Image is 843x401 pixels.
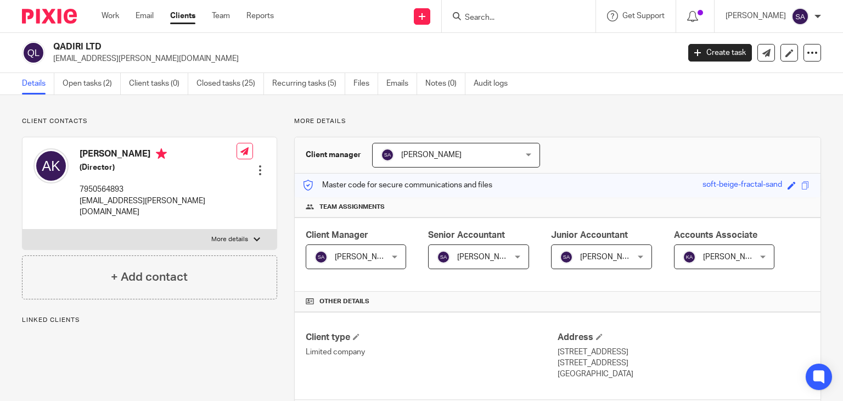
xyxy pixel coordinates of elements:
img: Pixie [22,9,77,24]
a: Reports [246,10,274,21]
a: Create task [688,44,752,62]
p: Client contacts [22,117,277,126]
p: [STREET_ADDRESS] [558,347,810,358]
img: svg%3E [22,41,45,64]
a: Details [22,73,54,94]
a: Work [102,10,119,21]
span: Client Manager [306,231,368,240]
p: 7950564893 [80,184,237,195]
a: Closed tasks (25) [196,73,264,94]
span: Accounts Associate [674,231,757,240]
a: Client tasks (0) [129,73,188,94]
p: [STREET_ADDRESS] [558,358,810,369]
p: [EMAIL_ADDRESS][PERSON_NAME][DOMAIN_NAME] [80,196,237,218]
input: Search [464,13,563,23]
p: More details [211,235,248,244]
img: svg%3E [437,250,450,264]
span: [PERSON_NAME] [703,253,763,261]
h3: Client manager [306,149,361,160]
a: Clients [170,10,195,21]
p: Limited company [306,347,558,358]
a: Team [212,10,230,21]
a: Audit logs [474,73,516,94]
span: [PERSON_NAME] [335,253,395,261]
span: Team assignments [319,203,385,211]
h4: + Add contact [111,269,188,286]
h4: Client type [306,332,558,343]
a: Email [136,10,154,21]
img: svg%3E [314,250,328,264]
span: [PERSON_NAME] [401,151,462,159]
span: [PERSON_NAME] [457,253,518,261]
p: Master code for secure communications and files [303,180,492,191]
img: svg%3E [33,148,69,183]
span: Other details [319,297,369,306]
a: Notes (0) [425,73,465,94]
i: Primary [156,148,167,159]
a: Emails [386,73,417,94]
p: [EMAIL_ADDRESS][PERSON_NAME][DOMAIN_NAME] [53,53,672,64]
p: More details [294,117,821,126]
span: [PERSON_NAME] [580,253,640,261]
span: Get Support [622,12,665,20]
p: Linked clients [22,316,277,325]
img: svg%3E [560,250,573,264]
img: svg%3E [791,8,809,25]
img: svg%3E [381,148,394,161]
h4: Address [558,332,810,343]
h5: (Director) [80,162,237,173]
a: Files [353,73,378,94]
h2: QADIRI LTD [53,41,548,53]
a: Open tasks (2) [63,73,121,94]
p: [PERSON_NAME] [726,10,786,21]
span: Senior Accountant [428,231,505,240]
span: Junior Accountant [551,231,628,240]
a: Recurring tasks (5) [272,73,345,94]
h4: [PERSON_NAME] [80,148,237,162]
div: soft-beige-fractal-sand [702,179,782,192]
img: svg%3E [683,250,696,264]
p: [GEOGRAPHIC_DATA] [558,369,810,380]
